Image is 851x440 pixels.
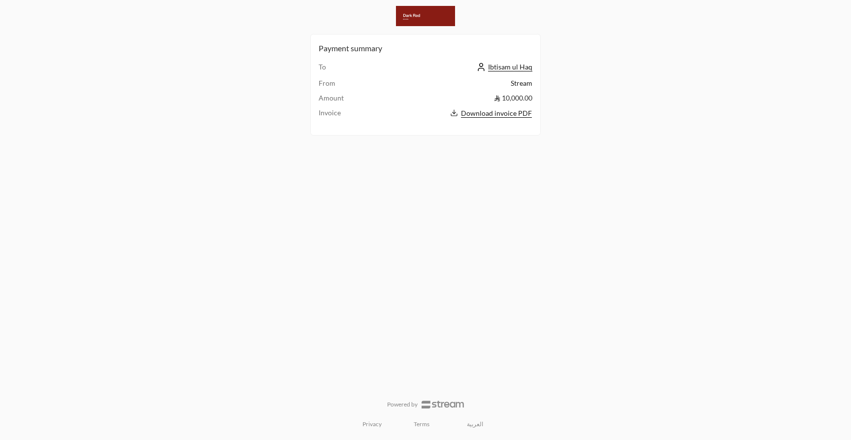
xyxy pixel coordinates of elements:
span: Ibtisam ul Haq [488,63,532,71]
a: Ibtisam ul Haq [474,63,532,71]
td: From [319,78,367,93]
td: Amount [319,93,367,108]
span: Download invoice PDF [461,109,532,118]
td: Stream [367,78,532,93]
a: العربية [461,416,489,432]
img: Company Logo [396,6,455,26]
button: Download invoice PDF [367,108,532,119]
td: 10,000.00 [367,93,532,108]
td: Invoice [319,108,367,119]
p: Powered by [387,401,418,408]
a: Privacy [362,420,382,428]
h2: Payment summary [319,42,532,54]
td: To [319,62,367,78]
a: Terms [414,420,429,428]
